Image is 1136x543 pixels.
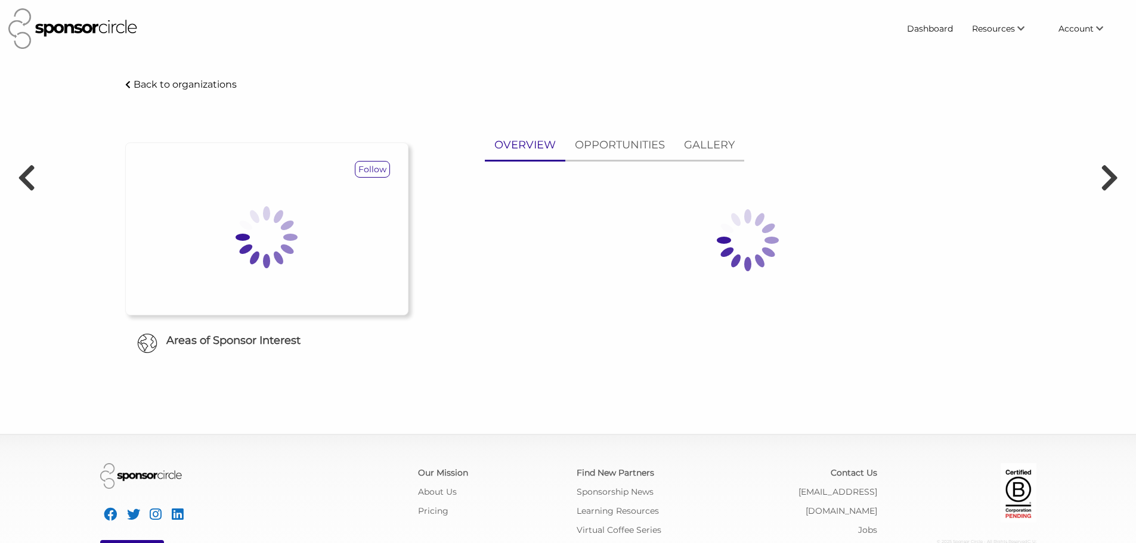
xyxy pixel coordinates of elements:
a: Learning Resources [577,505,659,516]
a: Dashboard [897,18,962,39]
a: Find New Partners [577,467,654,478]
li: Resources [962,18,1049,39]
a: Our Mission [418,467,468,478]
p: Follow [355,162,389,177]
img: Sponsor Circle Logo [100,463,182,489]
p: GALLERY [684,136,735,154]
h6: Areas of Sponsor Interest [116,333,417,348]
img: Loading spinner [207,178,326,297]
a: Contact Us [831,467,877,478]
a: Pricing [418,505,448,516]
p: OPPORTUNITIES [575,136,665,154]
a: About Us [418,486,457,497]
a: [EMAIL_ADDRESS][DOMAIN_NAME] [798,486,877,516]
img: Loading spinner [688,181,807,300]
p: Back to organizations [134,79,237,90]
span: Resources [972,23,1015,34]
span: Account [1058,23,1094,34]
a: Jobs [858,525,877,535]
p: OVERVIEW [494,136,556,154]
img: Globe Icon [137,333,157,353]
a: Virtual Coffee Series [577,525,661,535]
img: Certified Corporation Pending Logo [1001,463,1036,523]
li: Account [1049,18,1128,39]
a: Sponsorship News [577,486,654,497]
img: Sponsor Circle Logo [8,8,137,49]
